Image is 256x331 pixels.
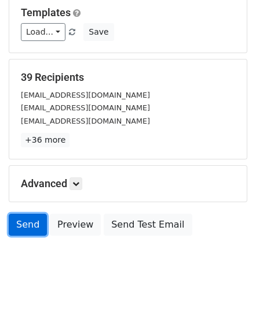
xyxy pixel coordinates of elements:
[9,214,47,236] a: Send
[21,91,150,99] small: [EMAIL_ADDRESS][DOMAIN_NAME]
[198,276,256,331] div: 聊天小工具
[83,23,114,41] button: Save
[21,103,150,112] small: [EMAIL_ADDRESS][DOMAIN_NAME]
[21,133,70,147] a: +36 more
[21,71,235,84] h5: 39 Recipients
[21,23,65,41] a: Load...
[21,117,150,125] small: [EMAIL_ADDRESS][DOMAIN_NAME]
[50,214,101,236] a: Preview
[198,276,256,331] iframe: Chat Widget
[21,177,235,190] h5: Advanced
[21,6,71,18] a: Templates
[104,214,192,236] a: Send Test Email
